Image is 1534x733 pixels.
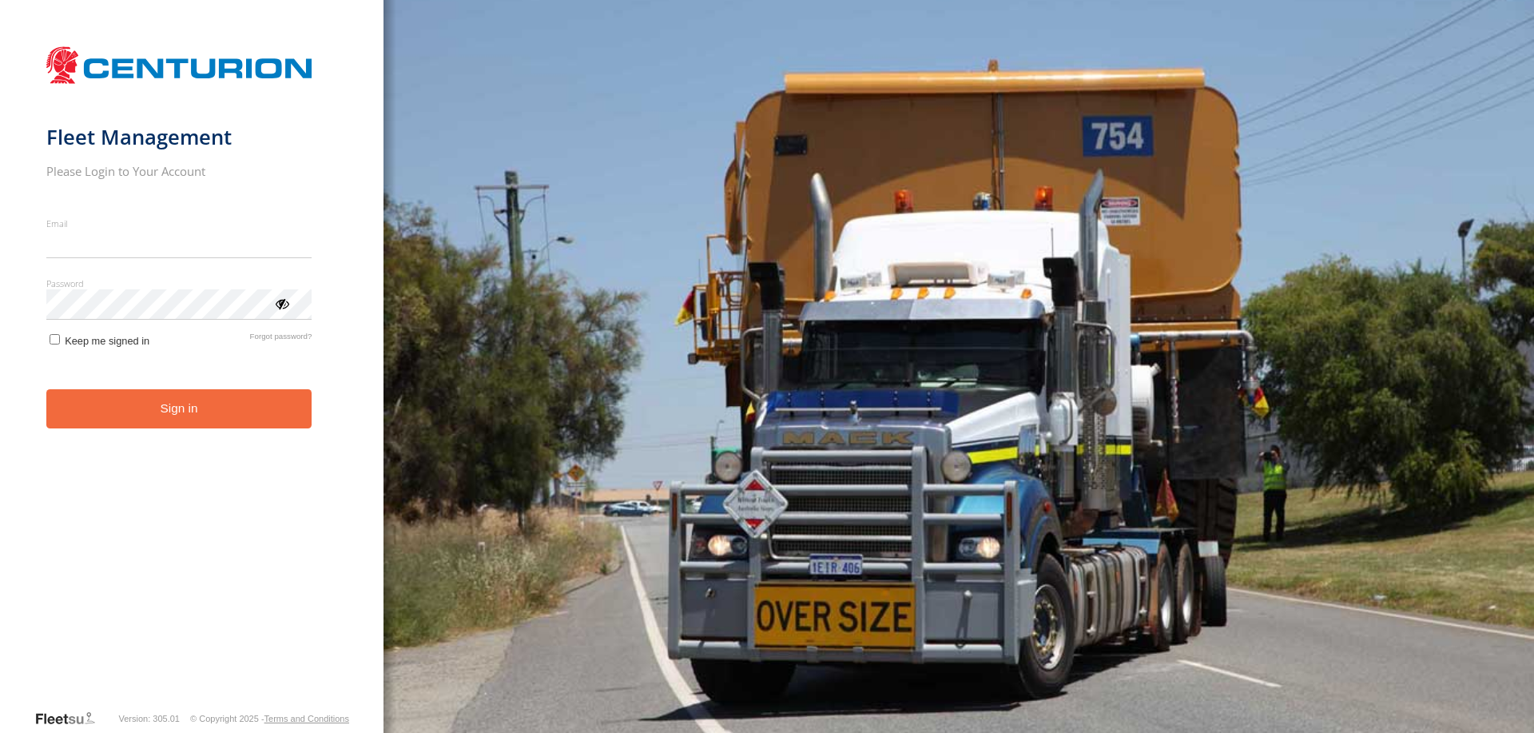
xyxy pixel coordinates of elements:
[273,295,289,311] div: ViewPassword
[65,335,149,347] span: Keep me signed in
[46,163,312,179] h2: Please Login to Your Account
[50,334,60,345] input: Keep me signed in
[46,38,338,709] form: main
[190,714,349,723] div: © Copyright 2025 -
[46,389,312,428] button: Sign in
[46,277,312,289] label: Password
[119,714,180,723] div: Version: 305.01
[264,714,349,723] a: Terms and Conditions
[46,217,312,229] label: Email
[46,45,312,86] img: Centurion Transport
[46,124,312,150] h1: Fleet Management
[34,711,108,727] a: Visit our Website
[250,332,312,347] a: Forgot password?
